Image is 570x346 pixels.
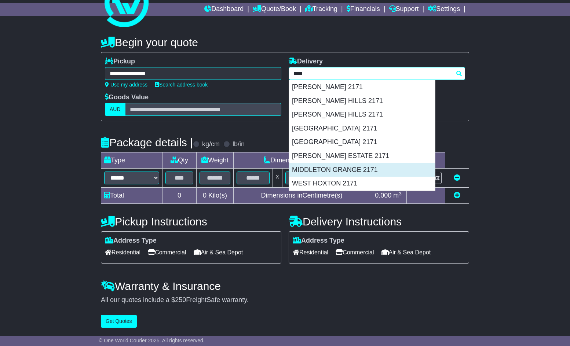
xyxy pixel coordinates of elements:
h4: Delivery Instructions [289,216,469,228]
td: Weight [197,152,234,169]
a: Search address book [155,82,208,88]
span: Air & Sea Depot [194,247,243,258]
span: 0.000 [375,192,391,199]
div: All our quotes include a $ FreightSafe warranty. [101,296,469,304]
h4: Package details | [101,136,193,148]
td: Qty [162,152,197,169]
span: m [393,192,402,199]
a: Quote/Book [253,3,296,16]
div: WEST HOXTON 2171 [289,177,435,191]
div: [PERSON_NAME] HILLS 2171 [289,94,435,108]
a: Settings [428,3,460,16]
span: 0 [203,192,207,199]
td: Dimensions (L x W x H) [233,152,370,169]
label: Goods Value [105,93,149,102]
a: Add new item [454,192,460,199]
span: Commercial [148,247,186,258]
td: Dimensions in Centimetre(s) [233,188,370,204]
sup: 3 [399,191,402,196]
span: © One World Courier 2025. All rights reserved. [99,338,205,343]
a: Use my address [105,82,147,88]
h4: Pickup Instructions [101,216,281,228]
span: Air & Sea Depot [381,247,431,258]
span: Commercial [336,247,374,258]
label: Delivery [289,58,323,66]
label: Address Type [293,237,344,245]
span: Residential [293,247,328,258]
label: lb/in [233,140,245,148]
label: kg/cm [202,140,220,148]
a: Remove this item [454,174,460,181]
h4: Warranty & Insurance [101,280,469,292]
typeahead: Please provide city [289,67,465,80]
label: Pickup [105,58,135,66]
button: Get Quotes [101,315,137,328]
span: 250 [175,296,186,303]
td: Total [101,188,162,204]
div: [GEOGRAPHIC_DATA] 2171 [289,122,435,136]
div: [PERSON_NAME] HILLS 2171 [289,108,435,122]
a: Support [389,3,419,16]
h4: Begin your quote [101,36,469,48]
td: 0 [162,188,197,204]
span: Residential [105,247,140,258]
td: x [273,169,282,188]
label: Address Type [105,237,157,245]
td: Type [101,152,162,169]
div: [GEOGRAPHIC_DATA] 2171 [289,135,435,149]
div: MIDDLETON GRANGE 2171 [289,163,435,177]
td: Kilo(s) [197,188,234,204]
div: [PERSON_NAME] 2171 [289,80,435,94]
div: [PERSON_NAME] ESTATE 2171 [289,149,435,163]
a: Tracking [305,3,337,16]
a: Dashboard [204,3,244,16]
a: Financials [347,3,380,16]
label: AUD [105,103,125,116]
